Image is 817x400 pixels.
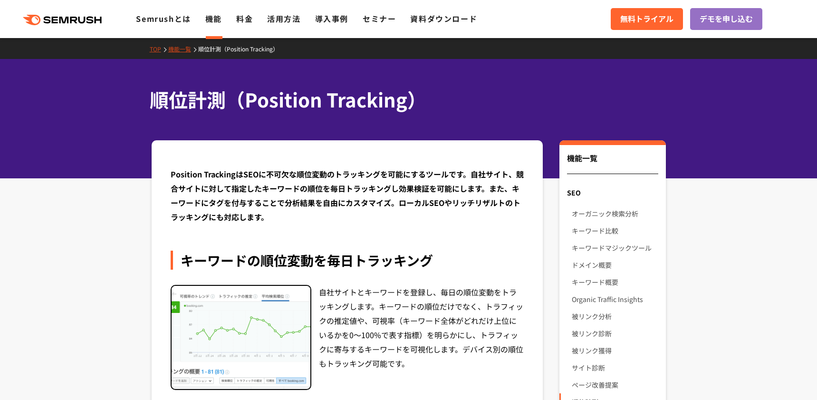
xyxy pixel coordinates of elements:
[136,13,191,24] a: Semrushとは
[572,205,658,222] a: オーガニック検索分析
[620,13,673,25] span: 無料トライアル
[171,251,524,270] div: キーワードの順位変動を毎日トラッキング
[700,13,753,25] span: デモを申し込む
[572,256,658,273] a: ドメイン概要
[572,376,658,393] a: ページ改善提案
[572,222,658,239] a: キーワード比較
[611,8,683,30] a: 無料トライアル
[363,13,396,24] a: セミナー
[690,8,762,30] a: デモを申し込む
[319,285,524,390] div: 自社サイトとキーワードを登録し、毎日の順位変動をトラッキングします。キーワードの順位だけでなく、トラフィックの推定値や、可視率（キーワード全体がどれだけ上位にいるかを0～100%で表す指標）を明...
[267,13,300,24] a: 活用方法
[572,291,658,308] a: Organic Traffic Insights
[572,342,658,359] a: 被リンク獲得
[315,13,348,24] a: 導入事例
[168,45,198,53] a: 機能一覧
[172,286,310,390] img: 順位計測（Position Tracking） 順位変動
[559,184,665,201] div: SEO
[150,86,658,114] h1: 順位計測（Position Tracking）
[205,13,222,24] a: 機能
[236,13,253,24] a: 料金
[572,359,658,376] a: サイト診断
[572,239,658,256] a: キーワードマジックツール
[198,45,286,53] a: 順位計測（Position Tracking）
[410,13,477,24] a: 資料ダウンロード
[572,273,658,291] a: キーワード概要
[572,325,658,342] a: 被リンク診断
[171,167,524,224] div: Position TrackingはSEOに不可欠な順位変動のトラッキングを可能にするツールです。自社サイト、競合サイトに対して指定したキーワードの順位を毎日トラッキングし効果検証を可能にします...
[150,45,168,53] a: TOP
[572,308,658,325] a: 被リンク分析
[567,152,658,174] div: 機能一覧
